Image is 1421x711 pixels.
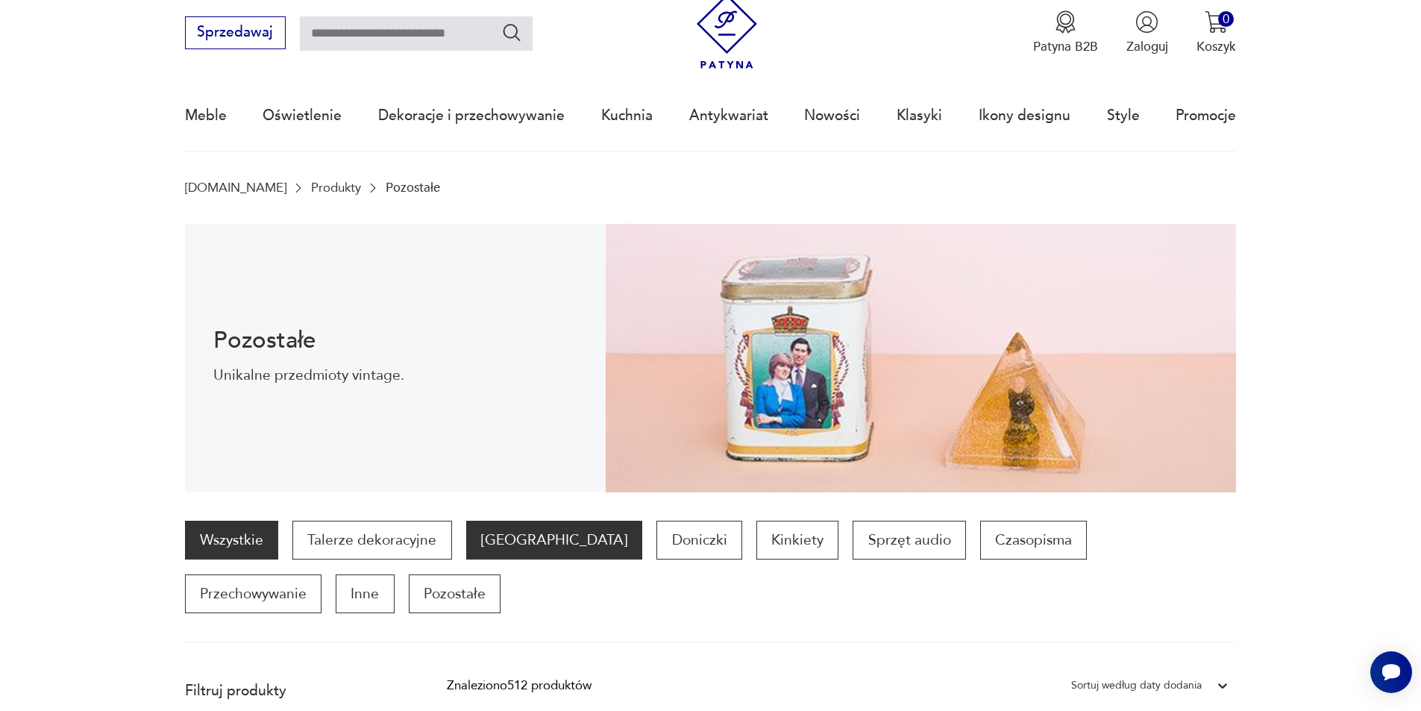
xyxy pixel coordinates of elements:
[1033,10,1098,55] button: Patyna B2B
[980,521,1087,560] a: Czasopisma
[409,574,501,613] a: Pozostałe
[897,81,942,150] a: Klasyki
[1033,10,1098,55] a: Ikona medaluPatyna B2B
[1196,10,1236,55] button: 0Koszyk
[447,676,592,695] div: Znaleziono 512 produktów
[1054,10,1077,34] img: Ikona medalu
[378,81,565,150] a: Dekoracje i przechowywanie
[1218,11,1234,27] div: 0
[311,181,361,195] a: Produkty
[185,81,227,150] a: Meble
[689,81,768,150] a: Antykwariat
[501,22,523,43] button: Szukaj
[466,521,642,560] a: [GEOGRAPHIC_DATA]
[1135,10,1158,34] img: Ikonka użytkownika
[606,224,1237,492] img: Pozostałe
[601,81,653,150] a: Kuchnia
[804,81,860,150] a: Nowości
[185,181,286,195] a: [DOMAIN_NAME]
[979,81,1070,150] a: Ikony designu
[1033,38,1098,55] p: Patyna B2B
[756,521,838,560] a: Kinkiety
[1107,81,1140,150] a: Style
[185,574,321,613] a: Przechowywanie
[1370,651,1412,693] iframe: Smartsupp widget button
[1176,81,1236,150] a: Promocje
[292,521,451,560] a: Talerze dekoracyjne
[185,521,278,560] a: Wszystkie
[1205,10,1228,34] img: Ikona koszyka
[1196,38,1236,55] p: Koszyk
[853,521,965,560] a: Sprzęt audio
[336,574,394,613] a: Inne
[1071,676,1202,695] div: Sortuj według daty dodania
[263,81,342,150] a: Oświetlenie
[1126,38,1168,55] p: Zaloguj
[213,330,577,351] h1: Pozostałe
[656,521,741,560] a: Doniczki
[1126,10,1168,55] button: Zaloguj
[213,366,577,385] p: Unikalne przedmioty vintage.
[386,181,440,195] p: Pozostałe
[185,681,404,701] p: Filtruj produkty
[185,28,286,40] a: Sprzedawaj
[185,16,286,49] button: Sprzedawaj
